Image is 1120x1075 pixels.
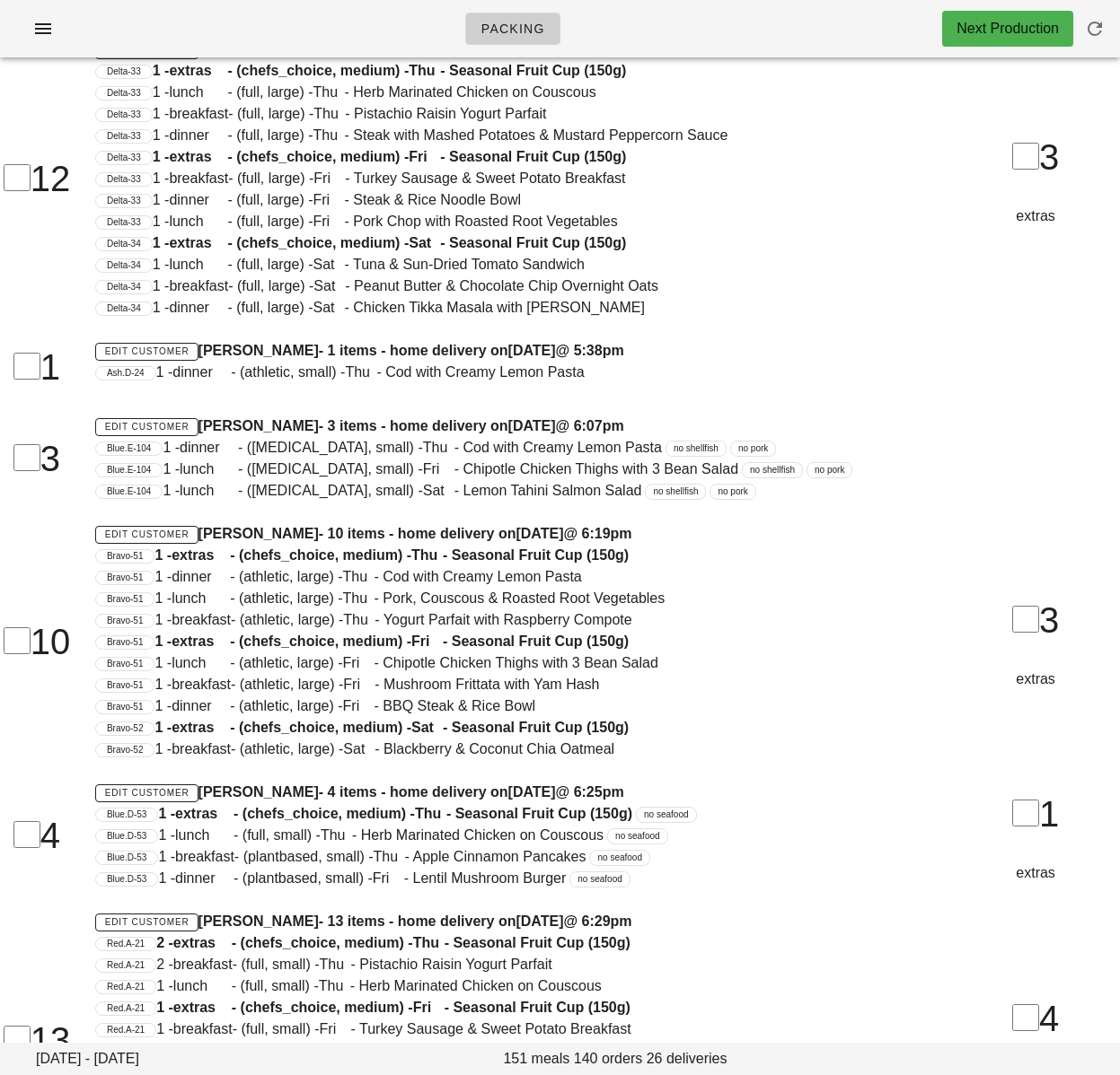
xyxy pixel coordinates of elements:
span: breakfast [173,954,233,975]
span: lunch [169,211,227,232]
span: Blue.E-104 [107,442,151,455]
span: Edit Customer [104,788,190,798]
span: Red.A-21 [107,1002,145,1015]
span: Blue.D-53 [107,808,146,821]
span: 1 - - (athletic, small) - - Cod with Creamy Lemon Pasta [156,364,585,380]
span: Thu [413,932,445,954]
span: 1 - - (full, large) - - Turkey Sausage & Sweet Potato Breakfast [153,170,626,186]
span: extras [173,932,232,954]
span: breakfast [169,168,228,189]
span: 1 - - (full, large) - - Steak with Mashed Potatoes & Mustard Peppercorn Sauce [153,127,728,143]
span: extras [169,146,227,168]
span: dinner [169,297,227,319]
span: dinner [180,437,238,459]
a: Edit Customer [95,526,198,544]
span: Bravo-52 [107,744,144,756]
h4: [PERSON_NAME] - 3 items - home delivery on [95,415,930,437]
span: extras [169,60,227,82]
div: 1 [951,787,1120,841]
span: @ 6:25pm [556,784,624,800]
span: Blue.D-53 [107,873,146,886]
span: lunch [180,480,238,502]
span: Bravo-52 [107,722,144,735]
span: breakfast [173,1018,233,1040]
span: breakfast [172,674,231,695]
div: 4 [951,992,1120,1045]
span: dinner [175,868,234,889]
span: Thu [313,103,345,125]
span: [DATE] [508,784,556,800]
span: Fri [343,652,375,674]
span: Delta-34 [107,259,141,272]
span: 2 - - (chefs_choice, medium) - - Seasonal Fruit Cup (150g) [156,935,631,950]
span: @ 5:38pm [556,343,624,358]
span: Fri [373,868,404,889]
span: 1 - - (full, large) - - Pork Chop with Roasted Root Vegetables [153,214,618,229]
a: Edit Customer [95,418,198,436]
span: 1 - - (chefs_choice, medium) - - Seasonal Fruit Cup (150g) [156,1000,631,1015]
span: extras [173,997,232,1018]
span: breakfast [172,739,231,760]
span: Red.A-21 [107,981,145,993]
div: 3 [951,130,1120,184]
span: Edit Customer [104,917,190,927]
span: lunch [180,459,238,480]
span: 1 - - (chefs_choice, medium) - - Seasonal Fruit Cup (150g) [153,63,627,78]
span: Blue.E-104 [107,485,151,498]
span: 1 - - (plantbased, small) - - Lentil Mushroom Burger [158,870,566,886]
span: Edit Customer [104,422,190,432]
span: @ 6:19pm [563,526,631,541]
span: 1 - - (full, large) - - Steak & Rice Noodle Bowl [153,192,521,207]
span: @ 6:29pm [563,913,631,929]
span: dinner [172,695,230,717]
span: Bravo-51 [107,679,144,692]
h4: [PERSON_NAME] - 13 items - home delivery on [95,911,930,932]
span: Delta-33 [107,109,141,121]
span: [DATE] [508,343,556,358]
span: Fri [320,1018,351,1040]
span: Delta-33 [107,87,141,100]
span: Bravo-51 [107,658,144,670]
span: Ash.D-24 [107,367,145,380]
span: Delta-33 [107,216,141,229]
span: Bravo-51 [107,593,144,606]
span: 1 - - (plantbased, small) - - Apple Cinnamon Pancakes [158,849,586,864]
span: Sat [313,254,345,275]
span: [DATE] [508,418,556,433]
span: 1 - - (full, large) - - Pistachio Raisin Yogurt Parfait [153,106,547,121]
span: Bravo-51 [107,572,144,584]
span: extras [172,631,230,652]
span: Thu [343,588,375,609]
span: 1 - - (athletic, large) - - Blackberry & Coconut Chia Oatmeal [154,741,614,756]
span: dinner [169,125,227,146]
span: 1 - - (athletic, large) - - Yogurt Parfait with Raspberry Compote [154,612,631,627]
a: Packing [465,13,560,45]
span: Thu [319,975,350,997]
span: dinner [173,1040,232,1062]
span: Sat [313,275,345,297]
span: 1 - - (athletic, large) - - Chipotle Chicken Thighs with 3 Bean Salad [154,655,657,670]
span: Delta-33 [107,152,141,164]
span: 1 - - (athletic, large) - - Cod with Creamy Lemon Pasta [154,569,581,584]
span: Thu [345,362,376,383]
span: Thu [423,437,454,459]
h4: [PERSON_NAME] - 10 items - home delivery on [95,523,930,545]
span: dinner [169,189,227,211]
span: 1 - - (chefs_choice, medium) - - Seasonal Fruit Cup (150g) [154,720,629,735]
span: @ 6:07pm [556,418,624,433]
span: 1 - - (full, small) - - Turkey Sausage & Sweet Potato Breakfast [156,1021,631,1036]
span: Fri [343,695,375,717]
span: breakfast [169,275,228,297]
span: Red.A-21 [107,1024,145,1036]
span: Edit Customer [104,346,190,356]
span: 1 - - (full, small) - - Herb Marinated Chicken on Couscous [156,978,602,993]
span: Fri [413,997,445,1018]
span: 1 - - (chefs_choice, medium) - - Seasonal Fruit Cup (150g) [153,235,627,250]
span: Bravo-51 [107,636,144,649]
span: Bravo-51 [107,615,144,627]
span: 1 - - (athletic, large) - - Pork, Couscous & Roasted Root Vegetables [154,590,665,606]
span: extras [172,717,230,739]
span: Fri [411,631,443,652]
span: breakfast [172,609,231,631]
span: Delta-33 [107,173,141,186]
